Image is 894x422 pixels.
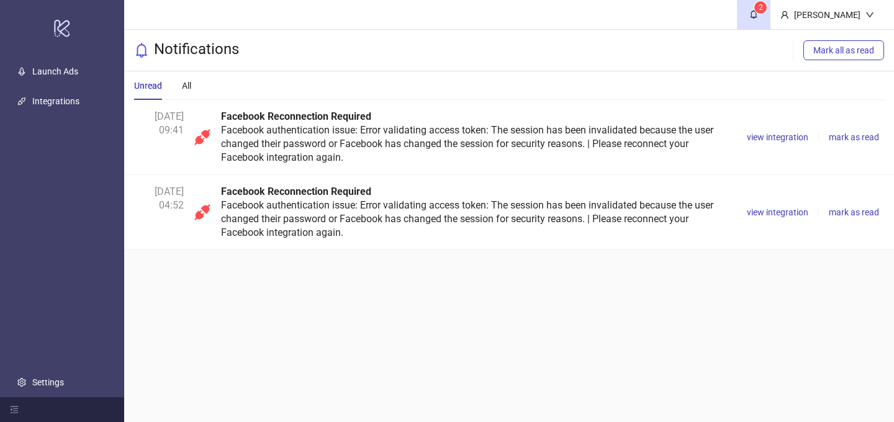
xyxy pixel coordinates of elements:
[194,185,211,240] span: api
[742,130,813,145] button: view integration
[221,185,732,240] div: Facebook authentication issue: Error validating access token: The session has been invalidated be...
[134,43,149,58] span: bell
[754,1,767,14] sup: 2
[780,11,789,19] span: user
[865,11,874,19] span: down
[829,207,879,217] span: mark as read
[134,79,162,92] div: Unread
[789,8,865,22] div: [PERSON_NAME]
[747,207,808,217] span: view integration
[194,110,211,164] span: api
[803,40,884,60] button: Mark all as read
[221,110,732,164] div: Facebook authentication issue: Error validating access token: The session has been invalidated be...
[829,132,879,142] span: mark as read
[221,186,371,197] b: Facebook Reconnection Required
[32,377,64,387] a: Settings
[749,10,758,19] span: bell
[182,79,191,92] div: All
[154,40,239,61] h3: Notifications
[824,130,884,145] button: mark as read
[32,96,79,106] a: Integrations
[742,205,813,220] button: view integration
[134,110,184,164] div: [DATE] 09:41
[134,185,184,240] div: [DATE] 04:52
[10,405,19,414] span: menu-fold
[813,45,874,55] span: Mark all as read
[759,3,763,12] span: 2
[824,205,884,220] button: mark as read
[747,132,808,142] span: view integration
[32,66,78,76] a: Launch Ads
[221,110,371,122] b: Facebook Reconnection Required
